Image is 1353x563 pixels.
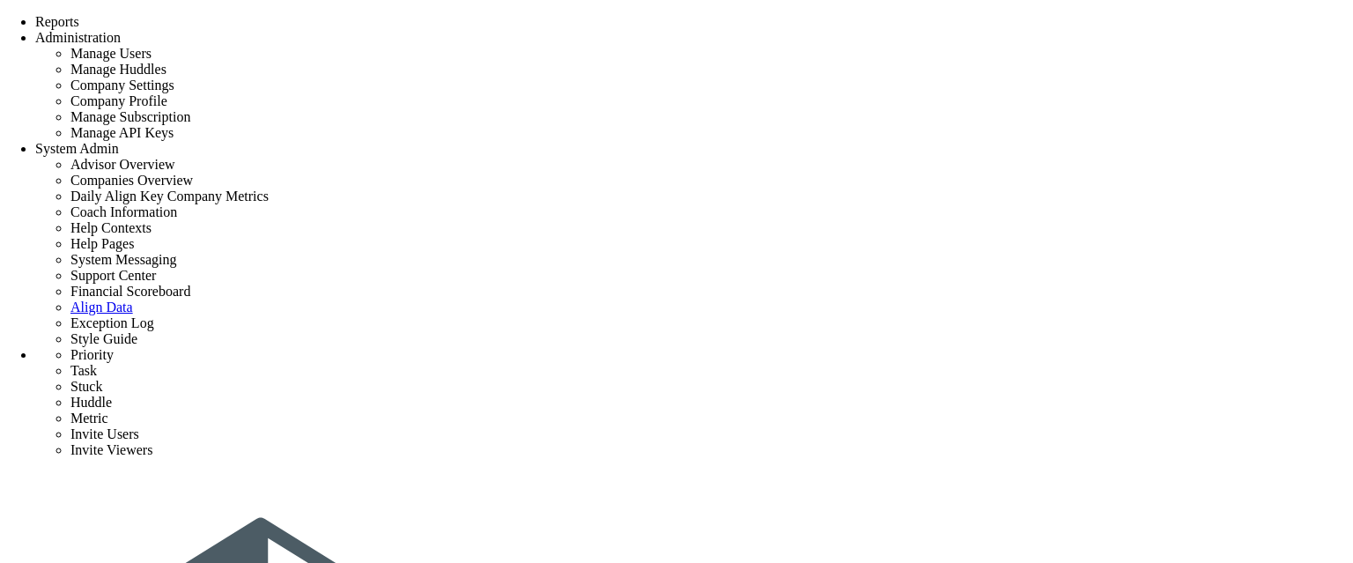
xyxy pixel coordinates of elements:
[70,93,167,108] span: Company Profile
[35,141,119,156] span: System Admin
[70,125,174,140] span: Manage API Keys
[70,189,269,204] span: Daily Align Key Company Metrics
[70,315,154,330] span: Exception Log
[35,30,121,45] span: Administration
[70,284,190,299] span: Financial Scoreboard
[70,173,193,188] span: Companies Overview
[70,411,108,426] span: Metric
[70,78,174,93] span: Company Settings
[35,14,79,29] span: Reports
[70,220,152,235] span: Help Contexts
[70,426,139,441] span: Invite Users
[70,62,166,77] span: Manage Huddles
[70,379,102,394] span: Stuck
[70,46,152,61] span: Manage Users
[70,204,177,219] span: Coach Information
[70,363,97,378] span: Task
[70,268,156,283] span: Support Center
[70,395,112,410] span: Huddle
[70,236,134,251] span: Help Pages
[70,331,137,346] span: Style Guide
[70,442,152,457] span: Invite Viewers
[70,109,190,124] span: Manage Subscription
[70,157,175,172] span: Advisor Overview
[70,347,114,362] span: Priority
[70,300,133,315] a: Align Data
[70,252,176,267] span: System Messaging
